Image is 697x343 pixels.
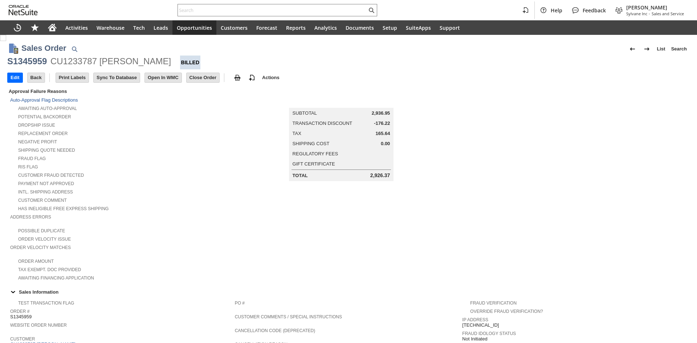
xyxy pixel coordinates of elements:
a: Forecast [252,20,282,35]
a: Dropship Issue [18,123,55,128]
div: CU1233787 [PERSON_NAME] [50,56,171,67]
a: Shipping Quote Needed [18,148,75,153]
input: Print Labels [56,73,89,82]
a: Documents [341,20,378,35]
img: Quick Find [70,45,79,53]
a: Potential Backorder [18,114,71,119]
a: Customer Comments / Special Instructions [235,314,342,319]
span: Activities [65,24,88,31]
a: Has Ineligible Free Express Shipping [18,206,109,211]
div: Sales Information [7,287,687,297]
span: Reports [286,24,306,31]
a: Override Fraud Verification? [470,309,543,314]
a: IP Address [462,317,488,322]
span: [TECHNICAL_ID] [462,322,499,328]
div: Shortcuts [26,20,44,35]
a: Total [293,173,308,178]
h1: Sales Order [21,42,66,54]
caption: Summary [289,96,394,108]
span: Support [440,24,460,31]
span: Documents [346,24,374,31]
img: Previous [628,45,637,53]
span: S1345959 [10,314,32,320]
svg: Shortcuts [30,23,39,32]
a: Actions [259,75,282,80]
a: Payment not approved [18,181,74,186]
svg: Recent Records [13,23,22,32]
span: Feedback [583,7,606,14]
span: Sales and Service [652,11,684,16]
a: Gift Certificate [293,161,335,167]
a: Subtotal [293,110,317,116]
a: Test Transaction Flag [18,301,74,306]
a: Reports [282,20,310,35]
a: Possible Duplicate [18,228,65,233]
a: SuiteApps [402,20,435,35]
a: Customers [216,20,252,35]
a: Shipping Cost [293,141,330,146]
div: Billed [180,56,201,69]
span: Warehouse [97,24,125,31]
a: List [654,43,668,55]
a: Transaction Discount [293,121,352,126]
a: Home [44,20,61,35]
svg: Search [367,6,376,15]
img: print.svg [233,73,242,82]
a: Intl. Shipping Address [18,189,73,195]
a: Setup [378,20,402,35]
a: Support [435,20,464,35]
a: Tech [129,20,149,35]
a: Order Velocity Matches [10,245,71,250]
a: Customer Comment [18,198,67,203]
span: 2,926.37 [370,172,390,179]
a: Negative Profit [18,139,57,144]
a: Tax [293,131,301,136]
svg: Home [48,23,57,32]
span: SuiteApps [406,24,431,31]
a: Website Order Number [10,323,67,328]
input: Search [178,6,367,15]
span: Not Initiated [462,336,487,342]
span: Help [551,7,562,14]
a: Warehouse [92,20,129,35]
a: Opportunities [172,20,216,35]
a: Analytics [310,20,341,35]
a: PO # [235,301,245,306]
span: Analytics [314,24,337,31]
a: Order Amount [18,259,54,264]
input: Sync To Database [94,73,140,82]
input: Edit [8,73,23,82]
a: Leads [149,20,172,35]
div: S1345959 [7,56,47,67]
a: Fraud Idology Status [462,331,516,336]
div: Approval Failure Reasons [7,87,232,95]
img: add-record.svg [248,73,256,82]
span: Setup [383,24,397,31]
input: Back [28,73,45,82]
span: Leads [154,24,168,31]
span: Customers [221,24,248,31]
img: Next [643,45,651,53]
span: - [649,11,650,16]
span: Opportunities [177,24,212,31]
svg: logo [9,5,38,15]
a: Search [668,43,690,55]
a: Address Errors [10,215,51,220]
a: Customer [10,336,35,342]
a: Awaiting Auto-Approval [18,106,77,111]
td: Sales Information [7,287,690,297]
span: [PERSON_NAME] [626,4,684,11]
a: Tax Exempt. Doc Provided [18,267,81,272]
a: Fraud Flag [18,156,46,161]
a: Customer Fraud Detected [18,173,84,178]
a: Order # [10,309,29,314]
a: Activities [61,20,92,35]
input: Open In WMC [145,73,182,82]
a: Regulatory Fees [293,151,338,156]
a: Cancellation Code (deprecated) [235,328,315,333]
a: Fraud Verification [470,301,517,306]
span: 0.00 [381,141,390,147]
span: 165.64 [376,131,390,136]
span: Tech [133,24,145,31]
span: -176.22 [374,121,390,126]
